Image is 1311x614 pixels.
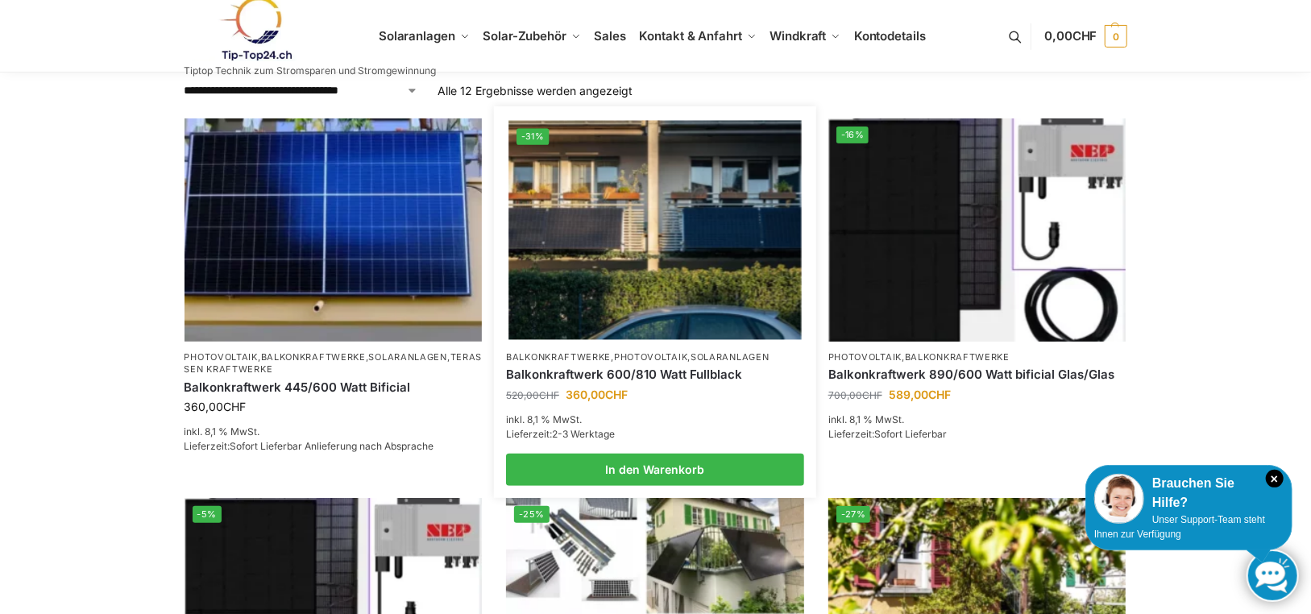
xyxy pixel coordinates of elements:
[1094,514,1265,540] span: Unser Support-Team steht Ihnen zur Verfügung
[224,400,247,413] span: CHF
[261,351,366,363] a: Balkonkraftwerke
[185,440,434,452] span: Lieferzeit:
[828,351,902,363] a: Photovoltaik
[1094,474,1284,512] div: Brauchen Sie Hilfe?
[828,351,1126,363] p: ,
[1094,474,1144,524] img: Customer service
[185,66,437,76] p: Tiptop Technik zum Stromsparen und Stromgewinnung
[889,388,951,401] bdi: 589,00
[185,351,483,375] a: Terassen Kraftwerke
[438,82,633,99] p: Alle 12 Ergebnisse werden angezeigt
[854,28,926,44] span: Kontodetails
[640,28,742,44] span: Kontakt & Anfahrt
[185,351,258,363] a: Photovoltaik
[828,389,882,401] bdi: 700,00
[828,428,947,440] span: Lieferzeit:
[828,118,1126,342] a: -16%Bificiales Hochleistungsmodul
[483,28,566,44] span: Solar-Zubehör
[185,82,418,99] select: Shop-Reihenfolge
[1044,12,1126,60] a: 0,00CHF 0
[828,367,1126,383] a: Balkonkraftwerk 890/600 Watt bificial Glas/Glas
[185,351,483,376] p: , , ,
[230,440,434,452] span: Sofort Lieferbar Anlieferung nach Absprache
[185,400,247,413] bdi: 360,00
[1044,28,1097,44] span: 0,00
[506,428,615,440] span: Lieferzeit:
[506,351,611,363] a: Balkonkraftwerke
[506,413,804,427] p: inkl. 8,1 % MwSt.
[185,380,483,396] a: Balkonkraftwerk 445/600 Watt Bificial
[828,118,1126,342] img: Bificiales Hochleistungsmodul
[605,388,628,401] span: CHF
[508,120,801,339] a: -31%2 Balkonkraftwerke
[369,351,447,363] a: Solaranlagen
[1105,25,1127,48] span: 0
[506,454,804,486] a: In den Warenkorb legen: „Balkonkraftwerk 600/810 Watt Fullblack“
[595,28,627,44] span: Sales
[379,28,455,44] span: Solaranlagen
[770,28,826,44] span: Windkraft
[539,389,559,401] span: CHF
[905,351,1010,363] a: Balkonkraftwerke
[185,118,483,342] img: Solaranlage für den kleinen Balkon
[506,351,804,363] p: , ,
[1072,28,1097,44] span: CHF
[508,120,801,339] img: 2 Balkonkraftwerke
[874,428,947,440] span: Sofort Lieferbar
[862,389,882,401] span: CHF
[691,351,769,363] a: Solaranlagen
[828,413,1126,427] p: inkl. 8,1 % MwSt.
[506,367,804,383] a: Balkonkraftwerk 600/810 Watt Fullblack
[928,388,951,401] span: CHF
[552,428,615,440] span: 2-3 Werktage
[566,388,628,401] bdi: 360,00
[1266,470,1284,487] i: Schließen
[506,389,559,401] bdi: 520,00
[614,351,687,363] a: Photovoltaik
[185,425,483,439] p: inkl. 8,1 % MwSt.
